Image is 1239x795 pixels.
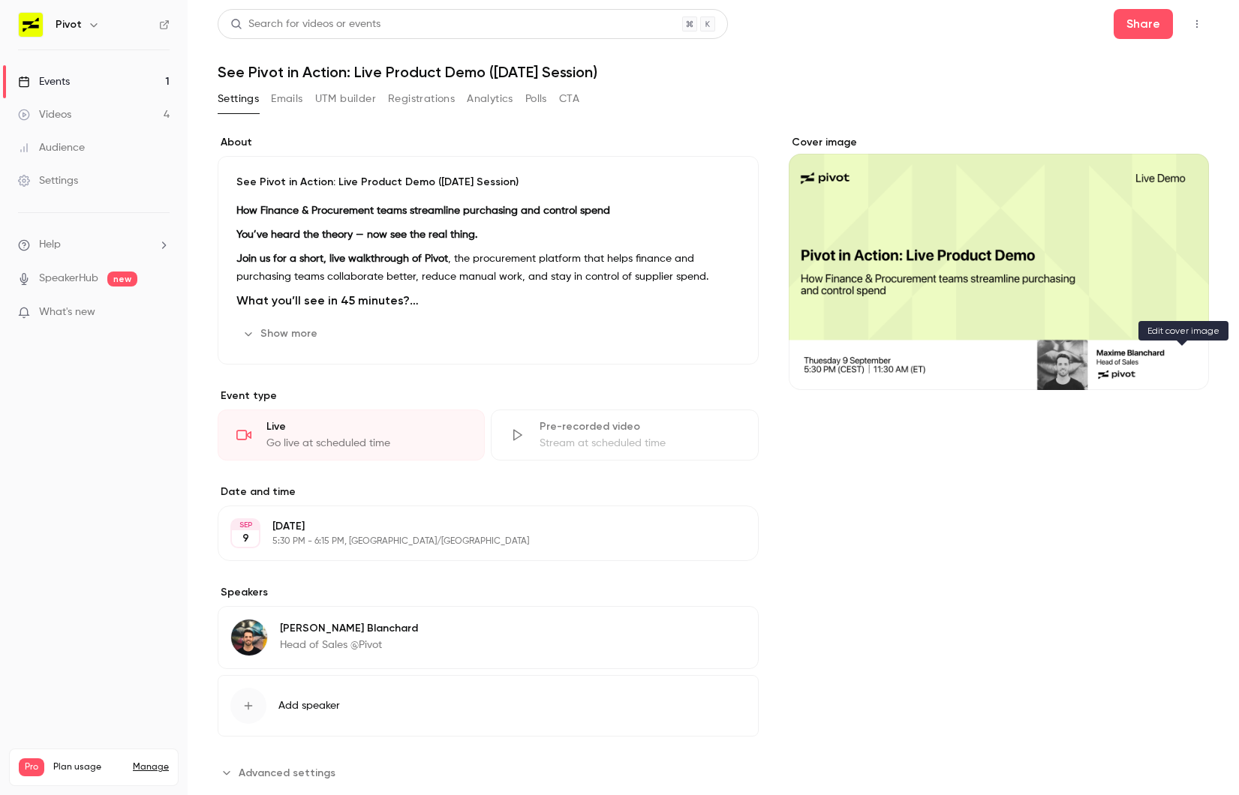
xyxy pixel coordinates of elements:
p: [PERSON_NAME] Blanchard [280,621,418,636]
p: Head of Sales @Pivot [280,637,418,652]
div: LiveGo live at scheduled time [218,409,485,460]
p: [DATE] [272,519,679,534]
button: CTA [559,87,579,111]
span: Advanced settings [239,765,335,781]
li: help-dropdown-opener [18,237,170,253]
span: Pro [19,758,44,776]
p: See Pivot in Action: Live Product Demo ([DATE] Session) [236,175,740,190]
img: Pivot [19,13,43,37]
iframe: Noticeable Trigger [152,306,170,319]
section: Cover image [789,135,1209,390]
button: Settings [218,87,259,111]
a: Manage [133,761,169,773]
h2: What you’ll see in 45 minutes? [236,292,740,310]
div: Pre-recorded videoStream at scheduled time [491,409,758,460]
span: Add speaker [278,698,340,713]
label: About [218,135,759,150]
strong: You’ve heard the theory — now see the real thing. [236,229,477,240]
div: Audience [18,140,85,155]
div: Videos [18,107,71,122]
button: Advanced settings [218,760,344,784]
div: Pre-recorded video [540,419,739,434]
label: Date and time [218,484,759,499]
a: SpeakerHub [39,271,98,286]
button: UTM builder [315,87,376,111]
button: Analytics [467,87,513,111]
button: Add speaker [218,675,759,736]
span: Plan usage [53,761,124,773]
p: , the procurement platform that helps finance and purchasing teams collaborate better, reduce man... [236,250,740,286]
button: Polls [525,87,547,111]
strong: How Finance & Procurement teams streamline purchasing and control spend [236,205,610,216]
img: Maxime Blanchard [231,619,267,655]
p: 9 [242,531,249,546]
span: What's new [39,304,95,320]
span: new [107,271,137,286]
div: Live [266,419,466,434]
p: Event type [218,388,759,403]
div: Go live at scheduled time [266,436,466,451]
h1: See Pivot in Action: Live Product Demo ([DATE] Session) [218,63,1209,81]
label: Speakers [218,585,759,600]
div: Search for videos or events [230,16,380,32]
div: Events [18,74,70,89]
div: Stream at scheduled time [540,436,739,451]
div: Settings [18,173,78,188]
button: Share [1114,9,1173,39]
span: Help [39,237,61,253]
p: 5:30 PM - 6:15 PM, [GEOGRAPHIC_DATA]/[GEOGRAPHIC_DATA] [272,535,679,547]
button: Emails [271,87,302,111]
button: Show more [236,322,326,346]
div: Maxime Blanchard[PERSON_NAME] BlanchardHead of Sales @Pivot [218,606,759,669]
button: Registrations [388,87,455,111]
strong: Join us for a short, live walkthrough of Pivot [236,253,448,264]
div: SEP [232,520,259,530]
label: Cover image [789,135,1209,150]
section: Advanced settings [218,760,759,784]
h6: Pivot [56,17,82,32]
